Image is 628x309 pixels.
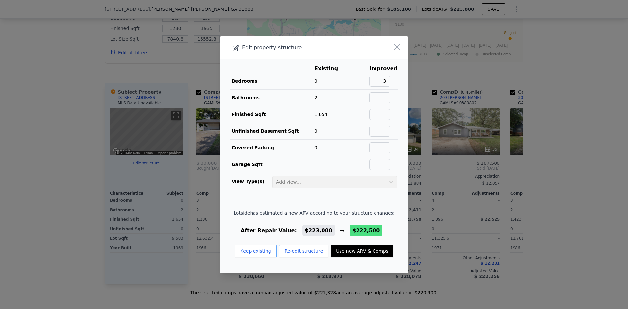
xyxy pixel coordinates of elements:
span: 1,654 [314,112,327,117]
span: 0 [314,145,317,150]
span: 0 [314,78,317,84]
div: Edit property structure [220,43,371,52]
td: Bathrooms [230,90,314,106]
td: Unfinished Basement Sqft [230,123,314,140]
td: Covered Parking [230,140,314,156]
span: $222,500 [352,227,380,233]
div: After Repair Value: → [234,227,394,234]
button: Use new ARV & Comps [331,245,393,257]
span: Lotside has estimated a new ARV according to your structure changes: [234,210,394,216]
th: Existing [314,64,348,73]
td: View Type(s) [230,173,272,189]
button: Keep existing [235,245,277,257]
td: Bedrooms [230,73,314,90]
th: Improved [369,64,398,73]
span: 2 [314,95,317,100]
span: $223,000 [305,227,332,233]
td: Garage Sqft [230,156,314,173]
span: 0 [314,129,317,134]
td: Finished Sqft [230,106,314,123]
button: Re-edit structure [279,245,329,257]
